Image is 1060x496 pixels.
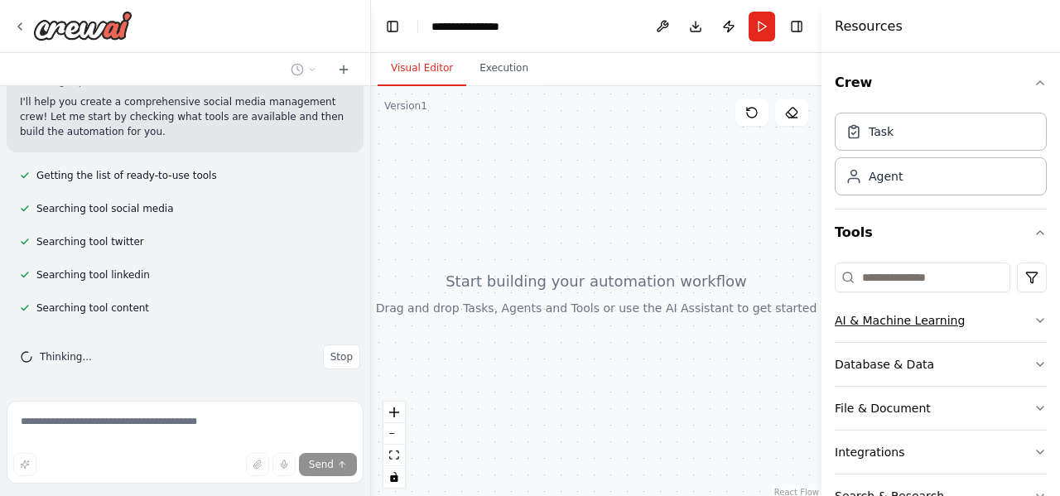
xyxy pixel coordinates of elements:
span: Send [309,458,334,471]
button: Switch to previous chat [284,60,324,79]
div: AI & Machine Learning [835,312,965,329]
button: Improve this prompt [13,453,36,476]
button: Hide left sidebar [381,15,404,38]
button: zoom out [383,423,405,445]
button: Integrations [835,431,1047,474]
div: Version 1 [384,99,427,113]
div: File & Document [835,400,931,417]
button: Click to speak your automation idea [272,453,296,476]
button: File & Document [835,387,1047,430]
span: Getting the list of ready-to-use tools [36,169,217,182]
button: Send [299,453,357,476]
button: zoom in [383,402,405,423]
div: Task [869,123,894,140]
button: Execution [466,51,542,86]
div: Agent [869,168,903,185]
button: Crew [835,60,1047,106]
span: Searching tool linkedin [36,268,150,282]
button: Hide right sidebar [785,15,808,38]
img: Logo [33,11,132,41]
button: fit view [383,445,405,466]
span: Thinking... [40,350,92,364]
div: Integrations [835,444,904,460]
span: Stop [330,350,353,364]
button: AI & Machine Learning [835,299,1047,342]
span: Searching tool content [36,301,149,315]
button: Start a new chat [330,60,357,79]
span: Searching tool social media [36,202,174,215]
p: I'll help you create a comprehensive social media management crew! Let me start by checking what ... [20,94,350,139]
button: Stop [323,344,360,369]
div: React Flow controls [383,402,405,488]
div: Crew [835,106,1047,209]
nav: breadcrumb [431,18,514,35]
div: Database & Data [835,356,934,373]
button: toggle interactivity [383,466,405,488]
button: Visual Editor [378,51,466,86]
span: Searching tool twitter [36,235,144,248]
button: Upload files [246,453,269,476]
button: Tools [835,209,1047,256]
h4: Resources [835,17,903,36]
button: Database & Data [835,343,1047,386]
